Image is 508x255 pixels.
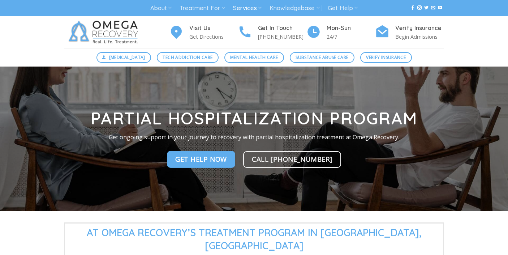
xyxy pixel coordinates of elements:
[258,24,306,33] h4: Get In Touch
[252,154,332,164] span: Call [PHONE_NUMBER]
[327,33,375,41] p: 24/7
[169,24,238,41] a: Visit Us Get Directions
[296,54,348,61] span: Substance Abuse Care
[59,133,449,142] p: Get ongoing support in your journey to recovery with partial hospitalization treatment at Omega R...
[290,52,354,63] a: Substance Abuse Care
[366,54,406,61] span: Verify Insurance
[189,33,238,41] p: Get Directions
[327,24,375,33] h4: Mon-Sun
[360,52,412,63] a: Verify Insurance
[163,54,212,61] span: Tech Addiction Care
[233,1,262,15] a: Services
[438,5,442,10] a: Follow on YouTube
[64,16,146,48] img: Omega Recovery
[395,24,444,33] h4: Verify Insurance
[258,33,306,41] p: [PHONE_NUMBER]
[96,52,151,63] a: [MEDICAL_DATA]
[167,151,235,168] a: Get Help Now
[270,1,319,15] a: Knowledgebase
[238,24,306,41] a: Get In Touch [PHONE_NUMBER]
[410,5,415,10] a: Follow on Facebook
[375,24,444,41] a: Verify Insurance Begin Admissions
[395,33,444,41] p: Begin Admissions
[243,151,341,168] a: Call [PHONE_NUMBER]
[157,52,219,63] a: Tech Addiction Care
[180,1,225,15] a: Treatment For
[424,5,429,10] a: Follow on Twitter
[417,5,422,10] a: Follow on Instagram
[431,5,435,10] a: Send us an email
[224,52,284,63] a: Mental Health Care
[109,54,145,61] span: [MEDICAL_DATA]
[189,24,238,33] h4: Visit Us
[328,1,358,15] a: Get Help
[91,108,418,129] strong: Partial Hospitalization Program
[175,154,227,165] span: Get Help Now
[230,54,278,61] span: Mental Health Care
[150,1,172,15] a: About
